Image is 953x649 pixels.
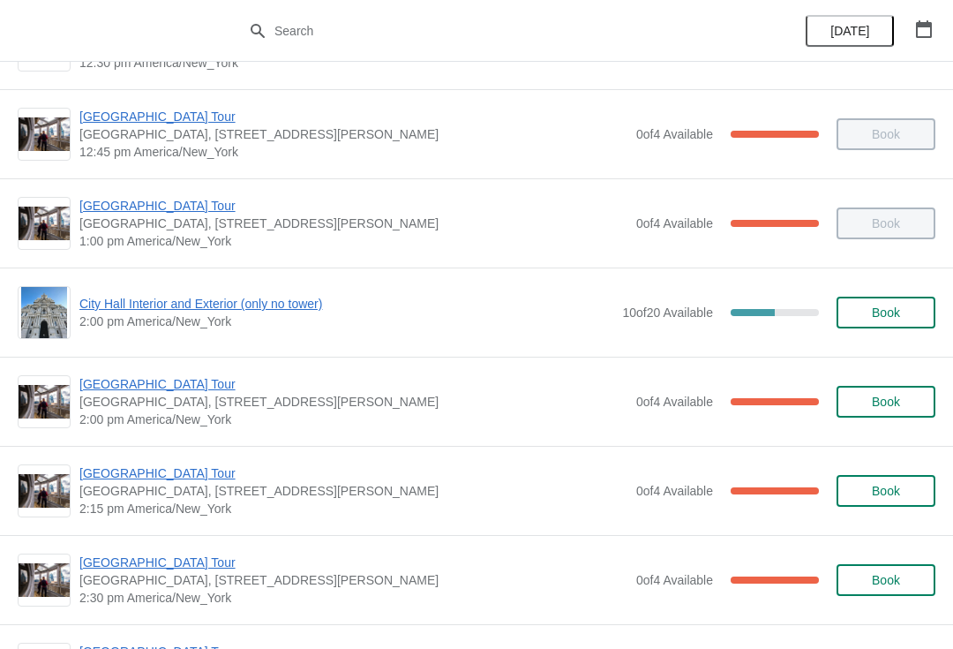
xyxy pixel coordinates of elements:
[806,15,894,47] button: [DATE]
[872,306,900,320] span: Book
[79,295,613,313] span: City Hall Interior and Exterior (only no tower)
[837,297,935,328] button: Book
[19,207,70,241] img: City Hall Tower Tour | City Hall Visitor Center, 1400 John F Kennedy Boulevard Suite 121, Philade...
[79,589,627,607] span: 2:30 pm America/New_York
[837,386,935,418] button: Book
[872,573,900,587] span: Book
[837,475,935,507] button: Book
[79,232,627,250] span: 1:00 pm America/New_York
[830,24,869,38] span: [DATE]
[79,571,627,589] span: [GEOGRAPHIC_DATA], [STREET_ADDRESS][PERSON_NAME]
[19,474,70,509] img: City Hall Tower Tour | City Hall Visitor Center, 1400 John F Kennedy Boulevard Suite 121, Philade...
[837,564,935,596] button: Book
[636,216,713,230] span: 0 of 4 Available
[79,108,627,125] span: [GEOGRAPHIC_DATA] Tour
[636,573,713,587] span: 0 of 4 Available
[636,127,713,141] span: 0 of 4 Available
[636,484,713,498] span: 0 of 4 Available
[636,395,713,409] span: 0 of 4 Available
[79,197,627,215] span: [GEOGRAPHIC_DATA] Tour
[79,375,627,393] span: [GEOGRAPHIC_DATA] Tour
[21,287,68,338] img: City Hall Interior and Exterior (only no tower) | | 2:00 pm America/New_York
[79,411,627,428] span: 2:00 pm America/New_York
[79,54,627,72] span: 12:30 pm America/New_York
[79,464,627,482] span: [GEOGRAPHIC_DATA] Tour
[79,313,613,330] span: 2:00 pm America/New_York
[79,143,627,161] span: 12:45 pm America/New_York
[79,500,627,517] span: 2:15 pm America/New_York
[79,482,627,500] span: [GEOGRAPHIC_DATA], [STREET_ADDRESS][PERSON_NAME]
[19,385,70,419] img: City Hall Tower Tour | City Hall Visitor Center, 1400 John F Kennedy Boulevard Suite 121, Philade...
[622,306,713,320] span: 10 of 20 Available
[872,484,900,498] span: Book
[79,125,627,143] span: [GEOGRAPHIC_DATA], [STREET_ADDRESS][PERSON_NAME]
[872,395,900,409] span: Book
[79,215,627,232] span: [GEOGRAPHIC_DATA], [STREET_ADDRESS][PERSON_NAME]
[19,563,70,598] img: City Hall Tower Tour | City Hall Visitor Center, 1400 John F Kennedy Boulevard Suite 121, Philade...
[19,117,70,152] img: City Hall Tower Tour | City Hall Visitor Center, 1400 John F Kennedy Boulevard Suite 121, Philade...
[274,15,715,47] input: Search
[79,554,627,571] span: [GEOGRAPHIC_DATA] Tour
[79,393,627,411] span: [GEOGRAPHIC_DATA], [STREET_ADDRESS][PERSON_NAME]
